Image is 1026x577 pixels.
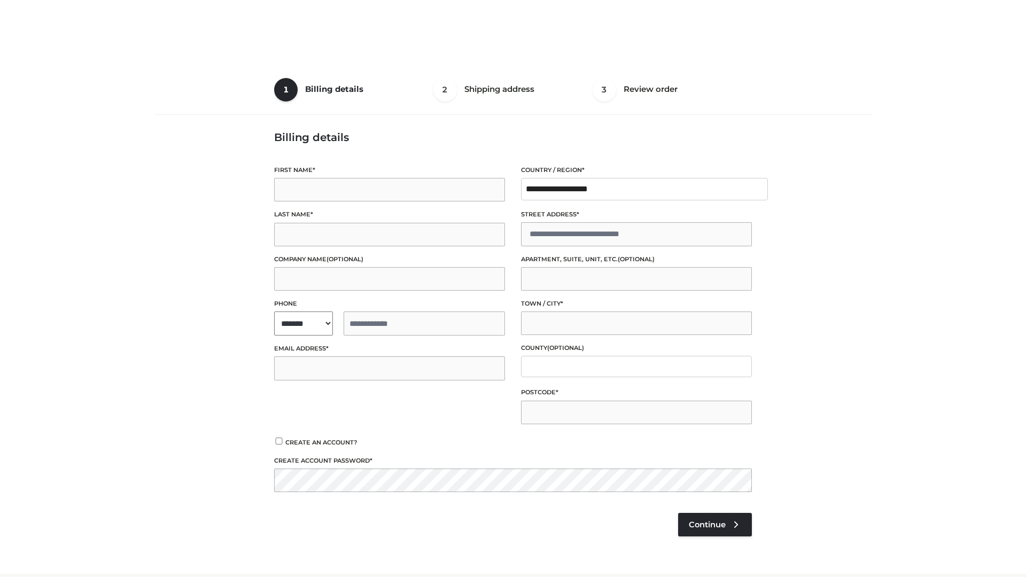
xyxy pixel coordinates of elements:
label: Country / Region [521,165,752,175]
span: 3 [593,78,616,102]
label: Postcode [521,387,752,397]
label: Phone [274,299,505,309]
h3: Billing details [274,131,752,144]
a: Continue [678,513,752,536]
label: Last name [274,209,505,220]
label: Town / City [521,299,752,309]
span: (optional) [547,344,584,352]
label: Apartment, suite, unit, etc. [521,254,752,264]
label: County [521,343,752,353]
span: Billing details [305,84,363,94]
span: (optional) [327,255,363,263]
span: Continue [689,520,726,529]
span: Shipping address [464,84,534,94]
span: Review order [624,84,678,94]
span: 2 [433,78,457,102]
label: Company name [274,254,505,264]
label: First name [274,165,505,175]
label: Street address [521,209,752,220]
label: Email address [274,344,505,354]
label: Create account password [274,456,752,466]
span: Create an account? [285,439,357,446]
input: Create an account? [274,438,284,445]
span: 1 [274,78,298,102]
span: (optional) [618,255,655,263]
